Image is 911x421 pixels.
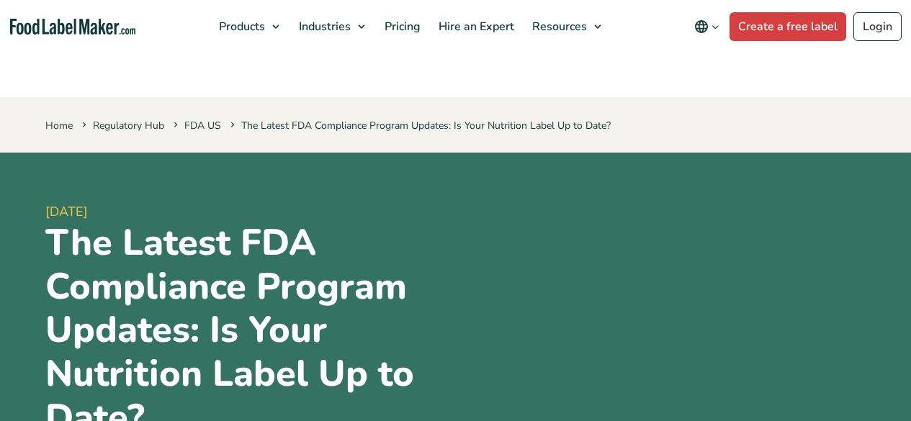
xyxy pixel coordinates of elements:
[730,12,846,41] a: Create a free label
[10,19,135,35] a: Food Label Maker homepage
[684,12,730,41] button: Change language
[853,12,902,41] a: Login
[45,119,73,132] a: Home
[528,19,588,35] span: Resources
[93,119,164,132] a: Regulatory Hub
[295,19,352,35] span: Industries
[184,119,221,132] a: FDA US
[380,19,422,35] span: Pricing
[434,19,516,35] span: Hire an Expert
[45,202,450,222] span: [DATE]
[215,19,266,35] span: Products
[228,119,611,132] span: The Latest FDA Compliance Program Updates: Is Your Nutrition Label Up to Date?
